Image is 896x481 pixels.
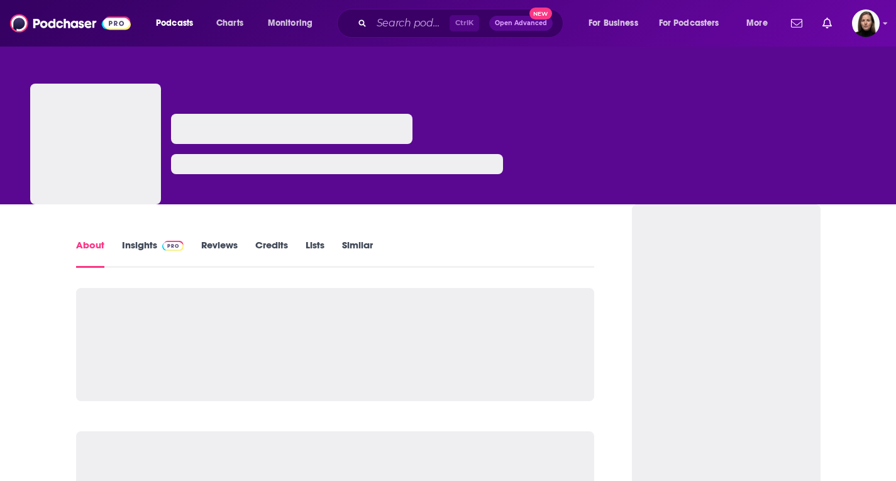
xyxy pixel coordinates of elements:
[659,14,719,32] span: For Podcasters
[255,239,288,268] a: Credits
[208,13,251,33] a: Charts
[147,13,209,33] button: open menu
[495,20,547,26] span: Open Advanced
[489,16,553,31] button: Open AdvancedNew
[76,239,104,268] a: About
[786,13,807,34] a: Show notifications dropdown
[156,14,193,32] span: Podcasts
[372,13,450,33] input: Search podcasts, credits, & more...
[306,239,324,268] a: Lists
[122,239,184,268] a: InsightsPodchaser Pro
[162,241,184,251] img: Podchaser Pro
[580,13,654,33] button: open menu
[529,8,552,19] span: New
[268,14,312,32] span: Monitoring
[746,14,768,32] span: More
[216,14,243,32] span: Charts
[817,13,837,34] a: Show notifications dropdown
[342,239,373,268] a: Similar
[259,13,329,33] button: open menu
[10,11,131,35] img: Podchaser - Follow, Share and Rate Podcasts
[450,15,479,31] span: Ctrl K
[852,9,880,37] button: Show profile menu
[651,13,738,33] button: open menu
[201,239,238,268] a: Reviews
[852,9,880,37] span: Logged in as BevCat3
[589,14,638,32] span: For Business
[738,13,783,33] button: open menu
[852,9,880,37] img: User Profile
[349,9,575,38] div: Search podcasts, credits, & more...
